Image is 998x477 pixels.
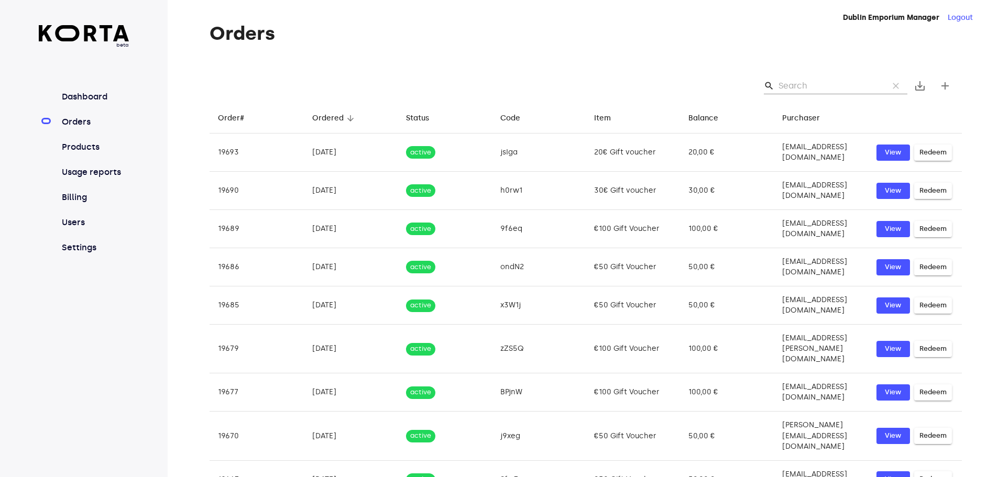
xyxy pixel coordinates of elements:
button: Redeem [914,297,952,314]
span: View [882,343,905,355]
td: [DATE] [304,134,398,172]
td: 30€ Gift voucher [586,172,680,210]
a: View [876,221,910,237]
span: active [406,262,435,272]
span: Status [406,112,443,125]
td: j9xeg [492,412,586,460]
button: View [876,384,910,401]
input: Search [778,77,880,94]
button: View [876,259,910,275]
div: Purchaser [782,112,820,125]
td: 19679 [210,325,304,373]
td: 19670 [210,412,304,460]
button: View [876,183,910,199]
a: Users [60,216,129,229]
div: Item [594,112,611,125]
button: Create new gift card [933,73,958,98]
span: Item [594,112,624,125]
span: active [406,301,435,310]
button: Logout [948,13,973,23]
td: €100 Gift Voucher [586,325,680,373]
button: Redeem [914,183,952,199]
button: View [876,341,910,357]
button: Redeem [914,221,952,237]
span: Redeem [919,261,947,273]
td: 20,00 € [680,134,774,172]
td: [DATE] [304,248,398,286]
button: Export [907,73,933,98]
button: View [876,297,910,314]
div: Code [500,112,520,125]
td: BPjnW [492,373,586,412]
span: Redeem [919,386,947,398]
span: active [406,344,435,354]
td: 19677 [210,373,304,412]
a: Products [60,141,129,153]
td: [EMAIL_ADDRESS][PERSON_NAME][DOMAIN_NAME] [774,325,868,373]
span: active [406,186,435,196]
td: [EMAIL_ADDRESS][DOMAIN_NAME] [774,134,868,172]
span: Redeem [919,147,947,159]
td: 100,00 € [680,210,774,248]
td: €100 Gift Voucher [586,373,680,412]
td: zZS5Q [492,325,586,373]
span: Redeem [919,430,947,442]
span: save_alt [914,80,926,92]
div: Order# [218,112,244,125]
td: 19689 [210,210,304,248]
button: Redeem [914,259,952,275]
a: Settings [60,241,129,254]
span: active [406,431,435,441]
a: Usage reports [60,166,129,179]
div: Status [406,112,429,125]
td: 9f6eq [492,210,586,248]
td: [DATE] [304,325,398,373]
span: Purchaser [782,112,834,125]
td: 19693 [210,134,304,172]
td: €50 Gift Voucher [586,412,680,460]
td: [EMAIL_ADDRESS][DOMAIN_NAME] [774,286,868,325]
td: ondN2 [492,248,586,286]
a: Billing [60,191,129,204]
span: active [406,148,435,158]
button: View [876,428,910,444]
td: 50,00 € [680,286,774,325]
button: View [876,145,910,161]
td: jsIga [492,134,586,172]
td: [DATE] [304,373,398,412]
td: 19686 [210,248,304,286]
span: add [939,80,951,92]
td: 19690 [210,172,304,210]
button: Redeem [914,341,952,357]
span: Ordered [312,112,357,125]
span: active [406,224,435,234]
td: [DATE] [304,210,398,248]
span: Search [764,81,774,91]
td: [EMAIL_ADDRESS][DOMAIN_NAME] [774,373,868,412]
td: x3W1j [492,286,586,325]
span: View [882,386,905,398]
td: [DATE] [304,286,398,325]
td: 19685 [210,286,304,325]
td: 100,00 € [680,325,774,373]
td: [EMAIL_ADDRESS][DOMAIN_NAME] [774,172,868,210]
span: View [882,299,905,312]
button: Redeem [914,384,952,401]
td: [DATE] [304,172,398,210]
span: View [882,430,905,442]
div: Balance [688,112,718,125]
td: 100,00 € [680,373,774,412]
span: Balance [688,112,732,125]
span: active [406,387,435,397]
a: beta [39,25,129,49]
a: Dashboard [60,91,129,103]
span: View [882,147,905,159]
td: [DATE] [304,412,398,460]
img: Korta [39,25,129,41]
span: View [882,261,905,273]
div: Ordered [312,112,344,125]
button: Redeem [914,428,952,444]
